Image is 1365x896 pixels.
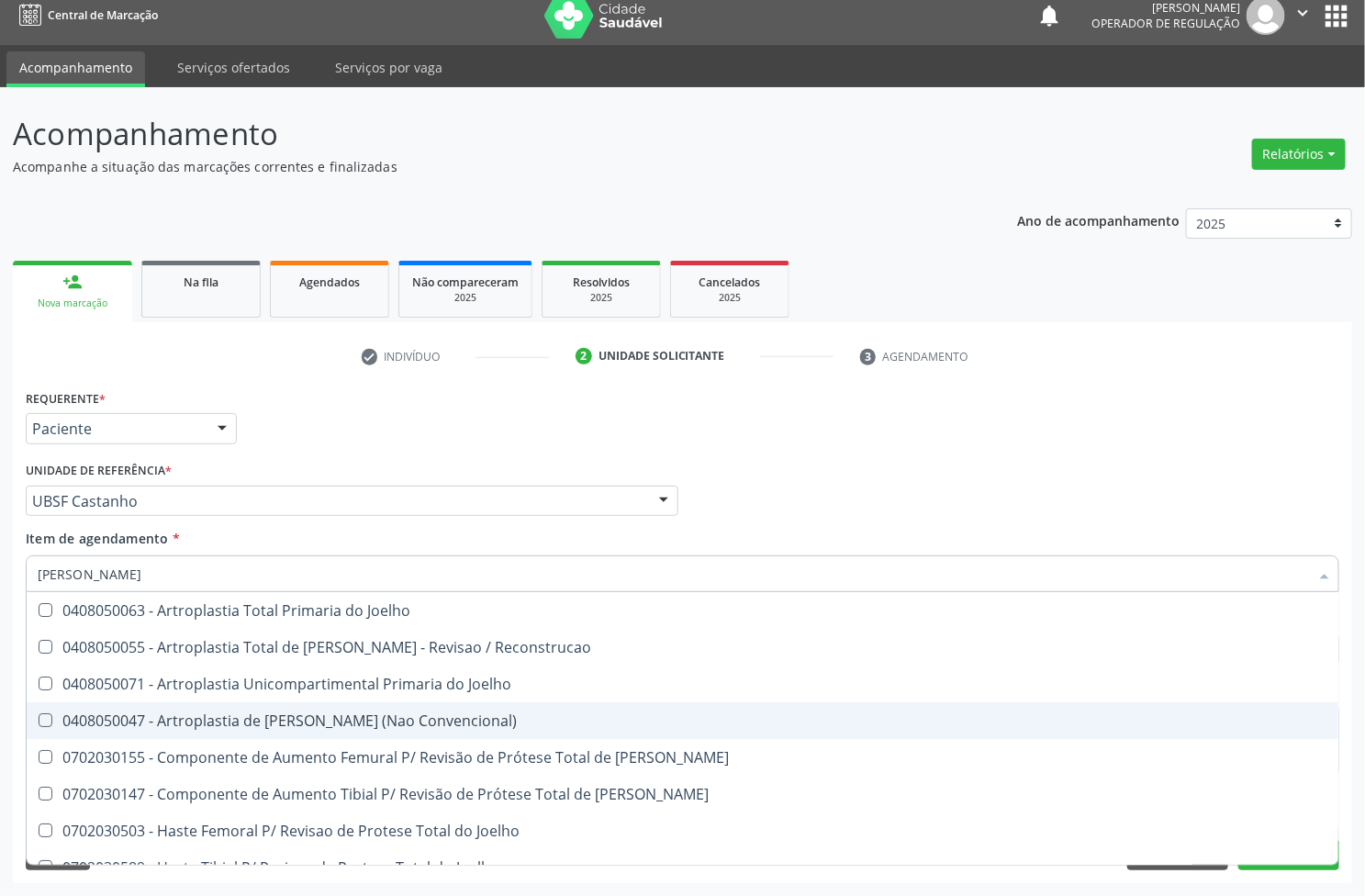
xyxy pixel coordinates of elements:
div: 0408050055 - Artroplastia Total de [PERSON_NAME] - Revisao / Reconstrucao [38,640,1327,655]
div: 0408050047 - Artroplastia de [PERSON_NAME] (Nao Convencional) [38,713,1327,728]
div: 0408050071 - Artroplastia Unicompartimental Primaria do Joelho [38,677,1327,691]
span: Paciente [32,420,199,438]
span: Não compareceram [412,274,519,290]
a: Serviços ofertados [164,51,303,84]
span: UBSF Castanho [32,492,641,510]
a: Serviços por vaga [322,51,455,84]
a: Acompanhamento [6,51,145,87]
div: 0702030155 - Componente de Aumento Femural P/ Revisão de Prótese Total de [PERSON_NAME] [38,750,1327,765]
p: Acompanhe a situação das marcações correntes e finalizadas [13,157,950,176]
label: Requerente [26,385,106,413]
div: Nova marcação [26,297,119,310]
div: 2025 [684,291,776,305]
button: notifications [1036,3,1062,28]
div: 0702030589 - Haste Tibial P/ Revisao de Protese Total do Joelho [38,860,1327,875]
p: Ano de acompanhamento [1017,208,1180,231]
span: Na fila [184,274,218,290]
div: 2 [576,348,592,364]
span: Cancelados [699,274,761,290]
div: 2025 [412,291,519,305]
span: Agendados [299,274,360,290]
p: Acompanhamento [13,111,950,157]
div: 2025 [555,291,647,305]
input: Buscar por procedimentos [38,555,1309,592]
div: person_add [62,272,83,292]
span: Central de Marcação [48,7,158,23]
i:  [1292,3,1313,23]
div: Unidade solicitante [599,348,725,364]
span: Item de agendamento [26,530,169,547]
div: 0702030503 - Haste Femoral P/ Revisao de Protese Total do Joelho [38,823,1327,838]
button: Relatórios [1252,139,1346,170]
label: Unidade de referência [26,457,172,486]
div: 0408050063 - Artroplastia Total Primaria do Joelho [38,603,1327,618]
span: Operador de regulação [1091,16,1240,31]
div: 0702030147 - Componente de Aumento Tibial P/ Revisão de Prótese Total de [PERSON_NAME] [38,787,1327,801]
span: Resolvidos [573,274,630,290]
